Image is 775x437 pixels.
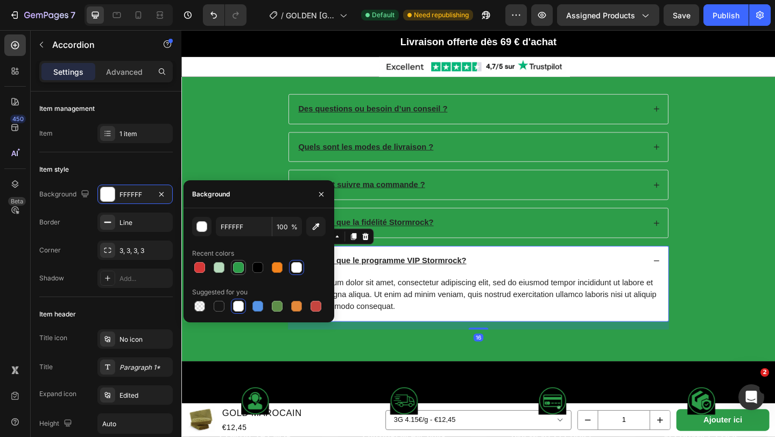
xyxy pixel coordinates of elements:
[10,115,26,123] div: 450
[119,218,170,228] div: Line
[39,333,67,343] div: Title icon
[119,335,170,344] div: No icon
[372,10,394,20] span: Default
[39,389,76,399] div: Expand icon
[510,414,531,434] button: increment
[713,10,739,21] div: Publish
[192,189,230,199] div: Background
[181,30,775,437] iframe: Design area
[39,129,53,138] div: Item
[39,104,95,114] div: Item management
[119,274,170,284] div: Add...
[52,38,144,51] p: Accordion
[192,249,234,258] div: Recent colors
[431,414,453,434] button: decrement
[125,267,520,308] div: Lorem ipsum dolor sit amet, consectetur adipiscing elit, sed do eiusmod tempor incididunt ut labo...
[673,11,691,20] span: Save
[39,217,60,227] div: Border
[216,217,272,236] input: Eg: FFFFFF
[8,197,26,206] div: Beta
[127,163,265,172] u: Comment suivre ma commande ?
[318,330,328,339] div: 16
[39,273,64,283] div: Shadow
[238,6,408,18] span: Livraison offerte dès 69 € d'achat
[568,417,610,432] div: Ajouter ici
[538,412,639,436] button: Ajouter ici
[39,309,76,319] div: Item header
[203,4,246,26] div: Undo/Redo
[227,388,257,418] img: Alt Image
[65,388,95,418] img: Alt Image
[664,4,699,26] button: Save
[127,246,310,255] u: Qu'est-ce que le programme VIP Stormrock?
[551,388,581,418] img: Alt Image
[119,363,170,372] div: Paragraph 1*
[738,384,764,410] iframe: Intercom live chat
[39,165,69,174] div: Item style
[127,205,274,214] u: Qu'est-ce que la fidélité Stormrock?
[106,66,143,77] p: Advanced
[39,417,74,431] div: Height
[127,81,289,90] u: Des questions ou besoin d’un conseil ?
[566,10,635,21] span: Assigned Products
[414,10,469,20] span: Need republishing
[98,414,172,433] input: Auto
[453,414,510,434] input: quantity
[4,4,80,26] button: 7
[703,4,749,26] button: Publish
[39,187,91,202] div: Background
[389,388,419,418] img: Alt Image
[119,391,170,400] div: Edited
[291,222,298,232] span: %
[119,190,151,200] div: FFFFFF
[129,220,165,229] div: Accordion
[286,10,335,21] span: GOLDEN [GEOGRAPHIC_DATA]
[119,246,170,256] div: 3, 3, 3, 3
[215,29,423,51] img: gempages_550159703871587363-7f750450-c79a-43e0-9165-a917af87600b.png
[192,287,248,297] div: Suggested for you
[53,66,83,77] p: Settings
[281,10,284,21] span: /
[71,9,75,22] p: 7
[39,245,61,255] div: Corner
[760,368,769,377] span: 2
[557,4,659,26] button: Assigned Products
[39,362,53,372] div: Title
[127,122,274,131] u: Quels sont les modes de livraison ?
[119,129,170,139] div: 1 item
